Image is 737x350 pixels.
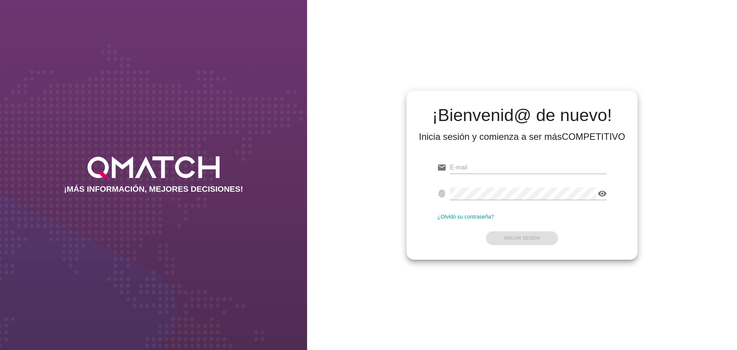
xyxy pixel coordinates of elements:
[437,189,446,198] i: fingerprint
[437,163,446,172] i: email
[419,106,625,124] h2: ¡Bienvenid@ de nuevo!
[419,131,625,143] div: Inicia sesión y comienza a ser más
[450,161,607,174] input: E-mail
[562,131,625,142] strong: COMPETITIVO
[598,189,607,198] i: visibility
[64,184,243,194] h2: ¡MÁS INFORMACIÓN, MEJORES DECISIONES!
[437,214,494,220] a: ¿Olvidó su contraseña?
